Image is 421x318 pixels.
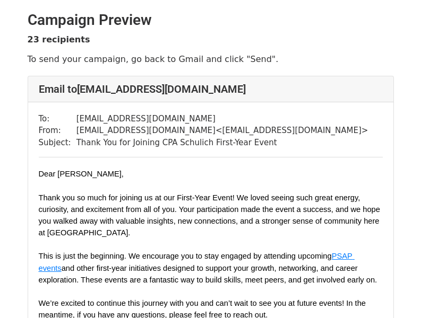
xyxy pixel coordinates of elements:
[76,137,368,149] td: Thank You for Joining CPA Schulich First-Year Event
[39,170,124,178] span: Dear [PERSON_NAME],
[76,113,368,125] td: [EMAIL_ADDRESS][DOMAIN_NAME]
[39,252,355,272] span: PSAP events
[39,264,377,284] span: and other first-year initiatives designed to support your growth, networking, and career explorat...
[39,137,76,149] td: Subject:
[39,251,355,272] a: PSAP events
[39,193,382,237] span: Thank you so much for joining us at our First-Year Event! We loved seeing such great energy, curi...
[28,11,394,29] h2: Campaign Preview
[39,252,332,260] span: This is just the beginning. We encourage you to stay engaged by attending upcoming
[39,125,76,137] td: From:
[28,54,394,65] p: To send your campaign, go back to Gmail and click "Send".
[28,34,90,45] strong: 23 recipients
[76,125,368,137] td: [EMAIL_ADDRESS][DOMAIN_NAME] < [EMAIL_ADDRESS][DOMAIN_NAME] >
[39,113,76,125] td: To:
[39,83,383,95] h4: Email to [EMAIL_ADDRESS][DOMAIN_NAME]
